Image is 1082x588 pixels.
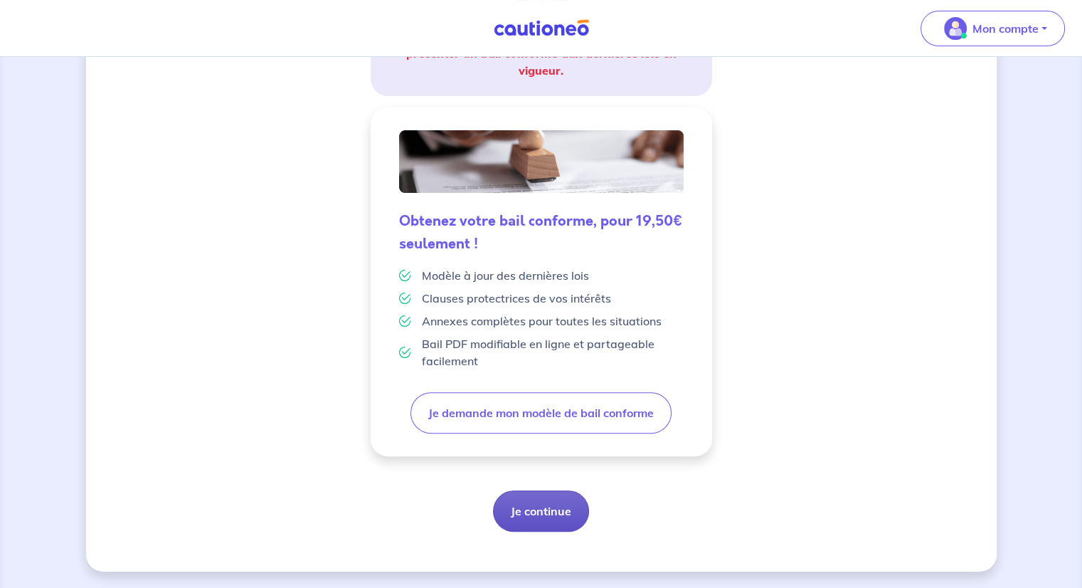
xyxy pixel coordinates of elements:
[399,210,684,256] h5: Obtenez votre bail conforme, pour 19,50€ seulement !
[493,490,589,532] button: Je continue
[422,267,589,284] p: Modèle à jour des dernières lois
[921,11,1065,46] button: illu_account_valid_menu.svgMon compte
[422,313,662,330] p: Annexes complètes pour toutes les situations
[944,17,967,40] img: illu_account_valid_menu.svg
[410,392,672,434] button: Je demande mon modèle de bail conforme
[399,130,684,193] img: valid-lease.png
[488,19,595,37] img: Cautioneo
[422,290,611,307] p: Clauses protectrices de vos intérêts
[422,335,684,369] p: Bail PDF modifiable en ligne et partageable facilement
[972,20,1039,37] p: Mon compte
